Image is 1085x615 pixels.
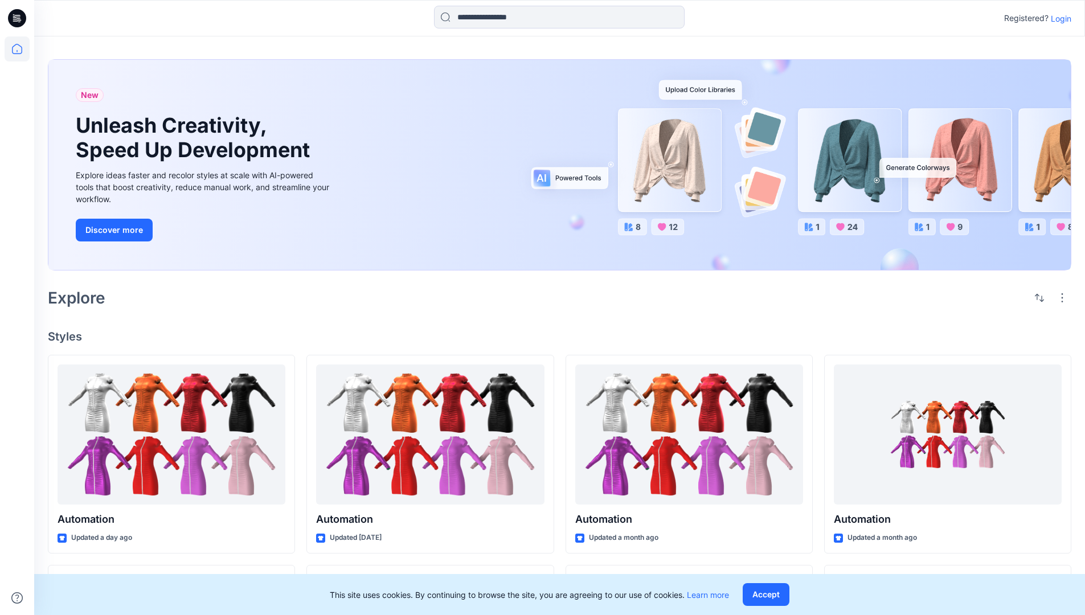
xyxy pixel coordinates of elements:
[76,219,332,241] a: Discover more
[316,364,544,505] a: Automation
[81,88,99,102] span: New
[743,583,789,606] button: Accept
[589,532,658,544] p: Updated a month ago
[316,511,544,527] p: Automation
[58,511,285,527] p: Automation
[76,113,315,162] h1: Unleash Creativity, Speed Up Development
[575,511,803,527] p: Automation
[71,532,132,544] p: Updated a day ago
[575,364,803,505] a: Automation
[76,169,332,205] div: Explore ideas faster and recolor styles at scale with AI-powered tools that boost creativity, red...
[847,532,917,544] p: Updated a month ago
[1051,13,1071,24] p: Login
[330,589,729,601] p: This site uses cookies. By continuing to browse the site, you are agreeing to our use of cookies.
[48,289,105,307] h2: Explore
[48,330,1071,343] h4: Styles
[834,511,1062,527] p: Automation
[1004,11,1049,25] p: Registered?
[687,590,729,600] a: Learn more
[834,364,1062,505] a: Automation
[76,219,153,241] button: Discover more
[330,532,382,544] p: Updated [DATE]
[58,364,285,505] a: Automation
